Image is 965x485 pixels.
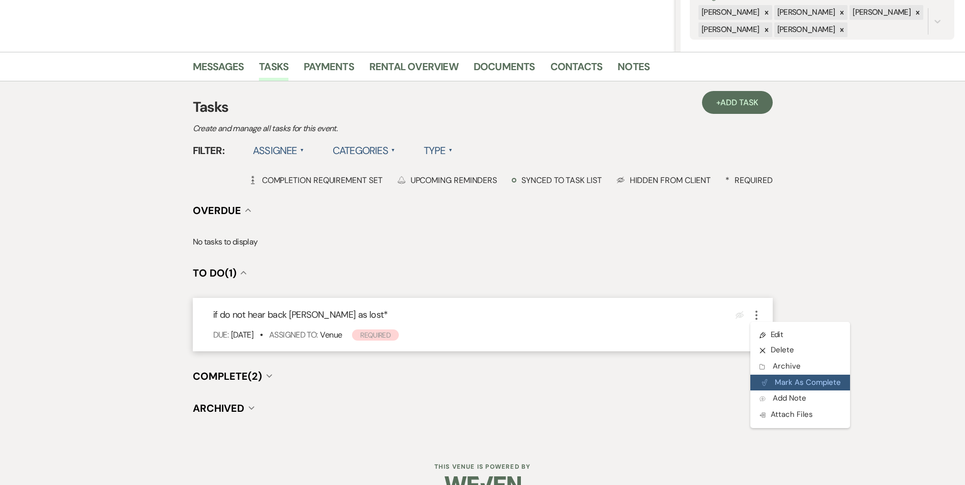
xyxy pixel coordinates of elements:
a: Documents [474,58,535,81]
span: ▲ [300,146,304,155]
a: +Add Task [702,91,772,114]
div: Completion Requirement Set [249,175,383,186]
span: To Do (1) [193,266,237,280]
a: Messages [193,58,244,81]
div: [PERSON_NAME] [850,5,912,20]
button: Add Note [750,390,850,407]
span: ▲ [391,146,395,155]
a: Tasks [259,58,288,81]
button: Complete(2) [193,371,272,381]
span: Archived [193,402,244,415]
div: [PERSON_NAME] [774,22,837,37]
span: Add Task [720,97,758,108]
div: Hidden from Client [617,175,711,186]
a: Rental Overview [369,58,458,81]
span: [DATE] [231,329,253,340]
span: Venue [320,329,342,340]
b: • [260,329,262,340]
div: Synced to task list [512,175,601,186]
a: Contacts [550,58,603,81]
button: Overdue [193,205,251,216]
a: Notes [618,58,650,81]
button: Attach Files [750,407,850,423]
label: Assignee [253,141,304,160]
label: Type [424,141,453,160]
span: Assigned To: [269,329,317,340]
span: Attach Files [759,409,813,419]
div: [PERSON_NAME] [698,22,761,37]
div: Upcoming Reminders [397,175,498,186]
span: Complete (2) [193,370,262,383]
button: To Do(1) [193,268,247,278]
div: [PERSON_NAME] [774,5,837,20]
a: Payments [304,58,354,81]
span: ▲ [449,146,453,155]
button: Archive [750,358,850,375]
div: Required [725,175,772,186]
button: Archived [193,403,254,413]
p: No tasks to display [193,235,773,249]
h3: Tasks [193,97,773,118]
span: Required [352,329,399,341]
span: Filter: [193,143,225,158]
p: Create and manage all tasks for this event. [193,122,549,135]
button: Delete [750,342,850,358]
a: Edit [750,327,850,342]
span: Due: [213,329,228,340]
span: if do not hear back [PERSON_NAME] as lost * [213,309,388,321]
label: Categories [333,141,395,160]
button: Mark As Complete [750,375,850,391]
span: Overdue [193,204,241,217]
div: [PERSON_NAME] [698,5,761,20]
